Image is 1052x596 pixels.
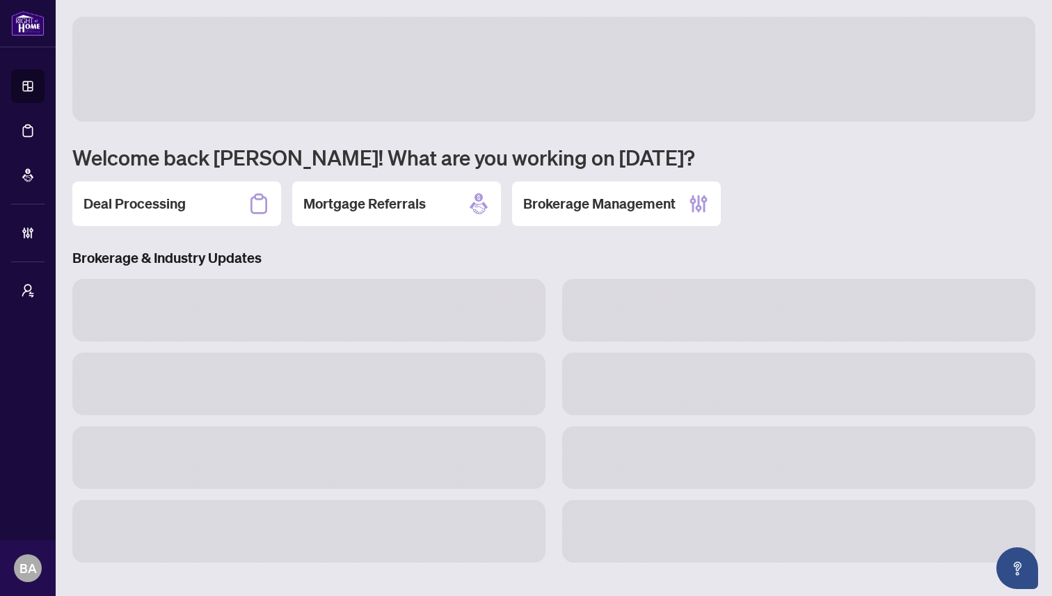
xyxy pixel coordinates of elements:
[72,248,1035,268] h3: Brokerage & Industry Updates
[523,194,676,214] h2: Brokerage Management
[996,547,1038,589] button: Open asap
[19,558,37,578] span: BA
[303,194,426,214] h2: Mortgage Referrals
[83,194,186,214] h2: Deal Processing
[11,10,45,36] img: logo
[21,284,35,298] span: user-switch
[72,144,1035,170] h1: Welcome back [PERSON_NAME]! What are you working on [DATE]?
